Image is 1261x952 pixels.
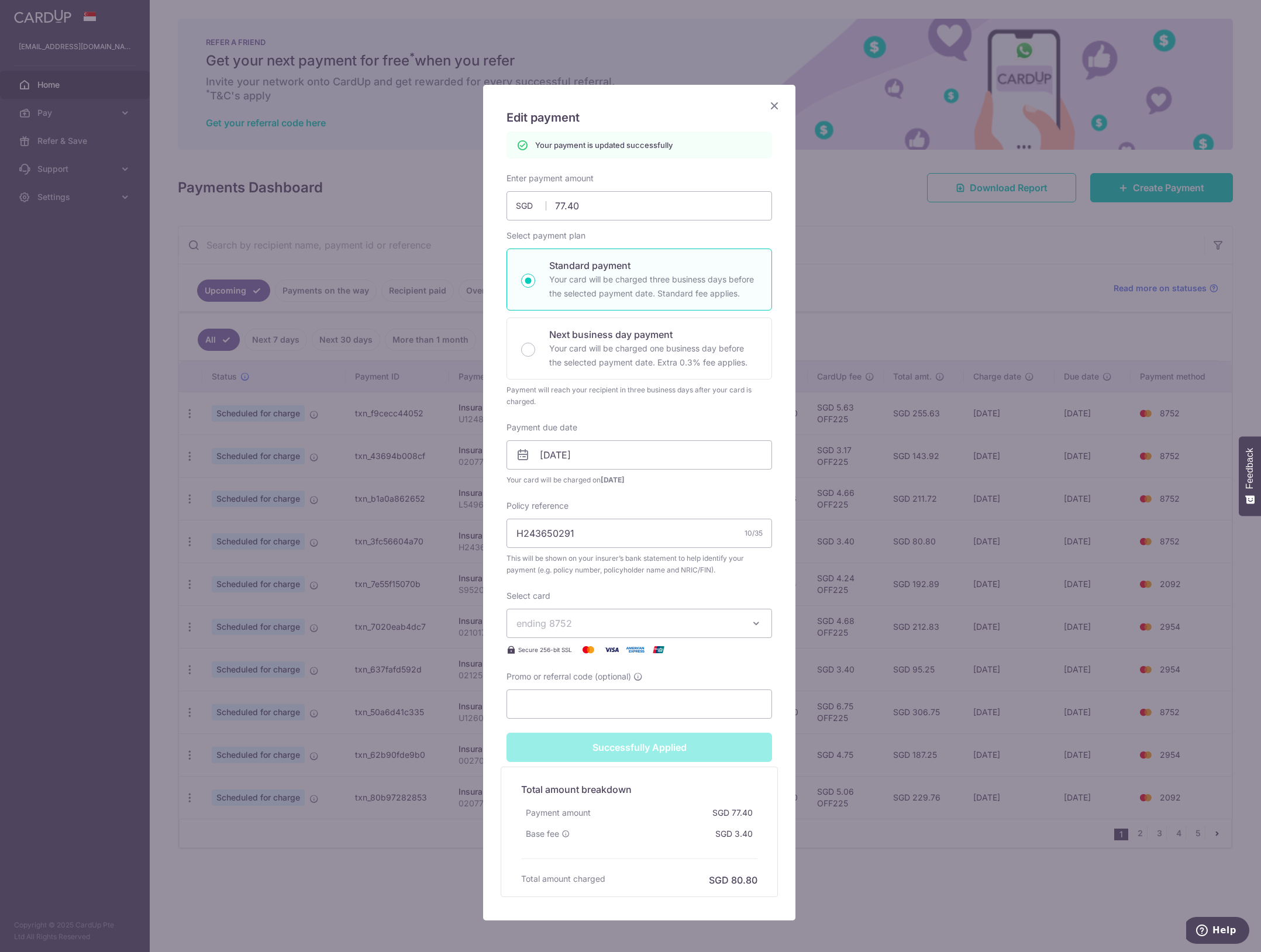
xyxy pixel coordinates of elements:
[1239,436,1261,516] button: Feedback - Show survey
[507,191,772,220] input: 0.00
[1186,917,1249,946] iframe: Opens a widget where you can find more information
[516,200,546,212] span: SGD
[711,823,757,844] div: SGD 3.40
[709,873,757,887] h6: SGD 80.80
[601,475,625,484] span: [DATE]
[507,384,772,408] div: Payment will reach your recipient in three business days after your card is charged.
[507,553,772,576] span: This will be shown on your insurer’s bank statement to help identify your payment (e.g. policy nu...
[507,230,585,242] label: Select payment plan
[526,828,559,840] span: Base fee
[549,273,757,301] p: Your card will be charged three business days before the selected payment date. Standard fee appl...
[507,671,631,682] span: Promo or referral code (optional)
[549,327,757,342] p: Next business day payment
[708,802,757,823] div: SGD 77.40
[521,802,595,823] div: Payment amount
[549,342,757,370] p: Your card will be charged one business day before the selected payment date. Extra 0.3% fee applies.
[577,643,600,657] img: Mastercard
[507,422,577,433] label: Payment due date
[767,99,781,113] button: Close
[745,527,763,539] div: 10/35
[623,643,647,657] img: American Express
[516,618,572,629] span: ending 8752
[507,108,772,127] h5: Edit payment
[1245,448,1255,489] span: Feedback
[647,643,670,657] img: UnionPay
[518,645,572,654] span: Secure 256-bit SSL
[600,643,623,657] img: Visa
[507,609,772,638] button: ending 8752
[521,873,605,885] h6: Total amount charged
[549,258,757,273] p: Standard payment
[507,440,772,470] input: DD / MM / YYYY
[521,782,757,796] h5: Total amount breakdown
[507,500,569,512] label: Policy reference
[507,474,772,486] span: Your card will be charged on
[507,590,550,602] label: Select card
[507,173,594,184] label: Enter payment amount
[535,139,673,151] p: Your payment is updated successfully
